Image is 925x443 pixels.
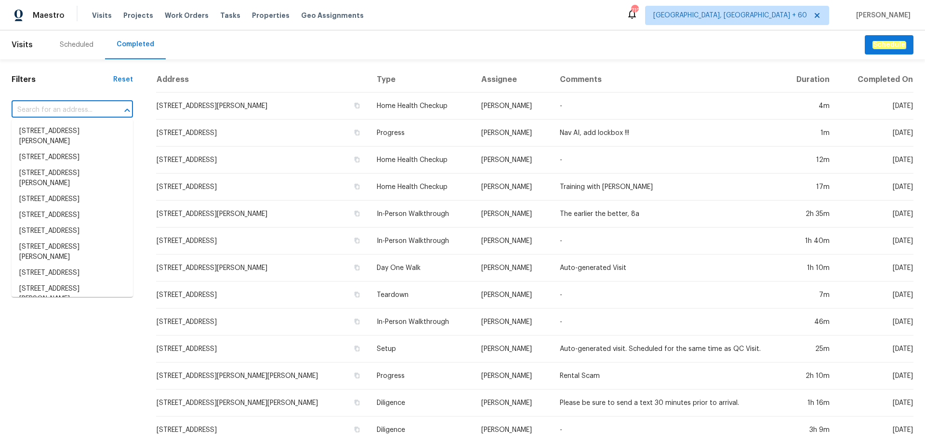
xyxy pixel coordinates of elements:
[369,336,474,362] td: Setup
[220,12,240,19] span: Tasks
[865,35,913,55] button: Schedule
[780,120,838,147] td: 1m
[474,228,553,255] td: [PERSON_NAME]
[474,282,553,309] td: [PERSON_NAME]
[552,336,780,362] td: Auto-generated visit. Scheduled for the same time as QC Visit.
[156,309,369,336] td: [STREET_ADDRESS]
[252,11,290,20] span: Properties
[837,389,913,416] td: [DATE]
[780,389,838,416] td: 1h 16m
[156,336,369,362] td: [STREET_ADDRESS]
[353,128,361,137] button: Copy Address
[353,263,361,272] button: Copy Address
[837,174,913,201] td: [DATE]
[653,11,807,20] span: [GEOGRAPHIC_DATA], [GEOGRAPHIC_DATA] + 60
[353,398,361,407] button: Copy Address
[156,228,369,255] td: [STREET_ADDRESS]
[552,228,780,255] td: -
[156,147,369,174] td: [STREET_ADDRESS]
[369,362,474,389] td: Progress
[552,201,780,228] td: The earlier the better, 8a
[474,93,553,120] td: [PERSON_NAME]
[552,255,780,282] td: Auto-generated Visit
[369,282,474,309] td: Teardown
[12,239,133,265] li: [STREET_ADDRESS][PERSON_NAME]
[123,11,153,20] span: Projects
[353,290,361,299] button: Copy Address
[12,265,133,281] li: [STREET_ADDRESS]
[837,228,913,255] td: [DATE]
[92,11,112,20] span: Visits
[780,228,838,255] td: 1h 40m
[117,40,154,49] div: Completed
[12,103,106,118] input: Search for an address...
[113,75,133,84] div: Reset
[369,309,474,336] td: In-Person Walkthrough
[837,120,913,147] td: [DATE]
[369,67,474,93] th: Type
[631,6,638,15] div: 712
[353,182,361,191] button: Copy Address
[12,123,133,149] li: [STREET_ADDRESS][PERSON_NAME]
[780,309,838,336] td: 46m
[156,255,369,282] td: [STREET_ADDRESS][PERSON_NAME]
[12,149,133,165] li: [STREET_ADDRESS]
[474,120,553,147] td: [PERSON_NAME]
[474,147,553,174] td: [PERSON_NAME]
[780,336,838,362] td: 25m
[156,174,369,201] td: [STREET_ADDRESS]
[474,67,553,93] th: Assignee
[474,201,553,228] td: [PERSON_NAME]
[369,255,474,282] td: Day One Walk
[552,174,780,201] td: Training with [PERSON_NAME]
[156,362,369,389] td: [STREET_ADDRESS][PERSON_NAME][PERSON_NAME]
[552,147,780,174] td: -
[353,425,361,434] button: Copy Address
[837,67,913,93] th: Completed On
[353,344,361,353] button: Copy Address
[12,223,133,239] li: [STREET_ADDRESS]
[353,371,361,380] button: Copy Address
[156,120,369,147] td: [STREET_ADDRESS]
[156,201,369,228] td: [STREET_ADDRESS][PERSON_NAME]
[552,282,780,309] td: -
[120,104,134,117] button: Close
[156,282,369,309] td: [STREET_ADDRESS]
[353,317,361,326] button: Copy Address
[474,389,553,416] td: [PERSON_NAME]
[837,336,913,362] td: [DATE]
[872,41,906,49] em: Schedule
[156,67,369,93] th: Address
[837,201,913,228] td: [DATE]
[552,389,780,416] td: Please be sure to send a text 30 minutes prior to arrival.
[780,93,838,120] td: 4m
[837,93,913,120] td: [DATE]
[837,309,913,336] td: [DATE]
[353,101,361,110] button: Copy Address
[353,236,361,245] button: Copy Address
[852,11,911,20] span: [PERSON_NAME]
[837,282,913,309] td: [DATE]
[165,11,209,20] span: Work Orders
[552,309,780,336] td: -
[552,67,780,93] th: Comments
[552,93,780,120] td: -
[353,209,361,218] button: Copy Address
[33,11,65,20] span: Maestro
[780,255,838,282] td: 1h 10m
[474,336,553,362] td: [PERSON_NAME]
[12,34,33,55] span: Visits
[369,201,474,228] td: In-Person Walkthrough
[837,147,913,174] td: [DATE]
[552,120,780,147] td: Nav AI, add lockbox !!!
[474,255,553,282] td: [PERSON_NAME]
[552,362,780,389] td: Rental Scam
[12,207,133,223] li: [STREET_ADDRESS]
[780,201,838,228] td: 2h 35m
[780,174,838,201] td: 17m
[369,228,474,255] td: In-Person Walkthrough
[780,282,838,309] td: 7m
[837,362,913,389] td: [DATE]
[60,40,93,50] div: Scheduled
[780,362,838,389] td: 2h 10m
